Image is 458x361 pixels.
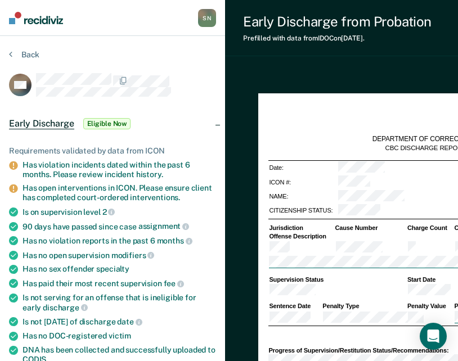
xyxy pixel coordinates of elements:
th: Jurisdiction [268,224,334,232]
img: Recidiviz [9,12,63,24]
div: Has no sex offender [23,264,216,274]
td: NAME: [268,189,338,204]
span: 2 [102,207,115,216]
div: Has no DOC-registered [23,331,216,341]
div: Is not serving for an offense that is ineligible for early [23,293,216,312]
span: modifiers [111,251,155,260]
span: discharge [43,303,88,312]
div: Is not [DATE] of discharge [23,317,216,327]
span: Early Discharge [9,118,74,129]
button: SN [198,9,216,27]
th: Supervision Status [268,276,407,283]
th: Charge Count [407,224,454,232]
div: Has no violation reports in the past 6 [23,236,216,246]
button: Back [9,49,39,60]
div: Has violation incidents dated within the past 6 months. Please review incident history. [23,160,216,179]
div: 90 days have passed since case [23,222,216,232]
th: Penalty Type [322,302,407,310]
td: ICON #: [268,175,338,189]
div: Has open interventions in ICON. Please ensure client has completed court-ordered interventions. [23,183,216,202]
th: Sentence Date [268,302,322,310]
div: S N [198,9,216,27]
span: victim [109,331,131,340]
th: Offense Description [268,232,334,240]
td: Date: [268,160,338,175]
div: Is on supervision level [23,207,216,217]
div: Has no open supervision [23,250,216,260]
span: months [157,236,192,245]
span: assignment [138,222,189,231]
th: Penalty Value [407,302,454,310]
span: date [117,317,142,326]
span: fee [164,279,184,288]
div: Open Intercom Messenger [420,323,447,350]
div: Early Discharge from Probation [243,13,432,30]
div: Prefilled with data from IDOC on [DATE] . [243,34,432,42]
div: Requirements validated by data from ICON [9,146,216,156]
div: Has paid their most recent supervision [23,278,216,288]
th: Cause Number [335,224,407,232]
span: specialty [96,264,129,273]
span: Eligible Now [83,118,131,129]
td: CITIZENSHIP STATUS: [268,204,338,218]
